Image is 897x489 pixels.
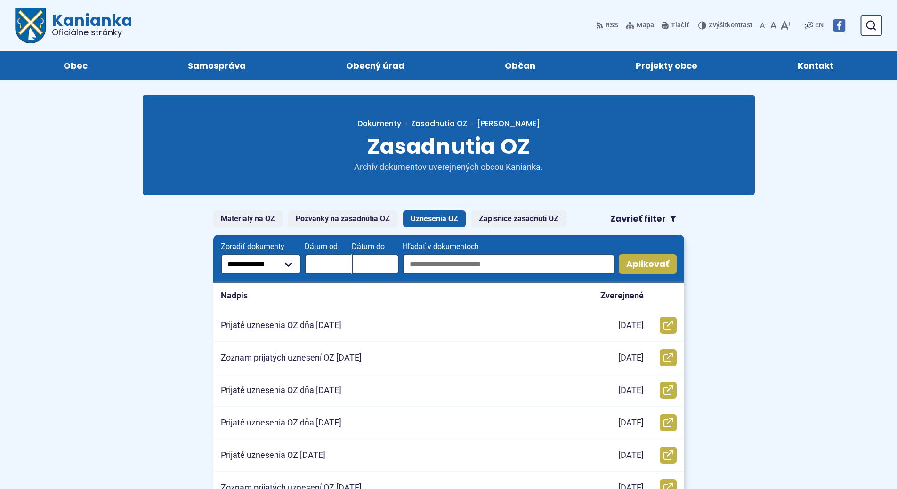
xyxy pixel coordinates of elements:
span: Samospráva [188,51,246,80]
p: Prijaté uznesenia OZ [DATE] [221,450,325,461]
span: Obecný úrad [346,51,404,80]
span: Oficiálne stránky [52,28,132,37]
input: Dátum od [305,254,352,274]
a: EN [813,20,825,31]
a: Občan [464,51,576,80]
button: Tlačiť [660,16,691,35]
a: Obecný úrad [305,51,445,80]
a: Obec [23,51,128,80]
a: Kontakt [757,51,874,80]
span: Občan [505,51,535,80]
button: Zmenšiť veľkosť písma [758,16,768,35]
a: RSS [596,16,620,35]
span: Dokumenty [357,118,401,129]
a: Projekty obce [595,51,738,80]
span: Tlačiť [671,22,689,30]
p: [DATE] [618,353,644,363]
span: Zvýšiť [709,21,727,29]
span: RSS [606,20,618,31]
a: [PERSON_NAME] [467,118,540,129]
span: [PERSON_NAME] [477,118,540,129]
span: Mapa [637,20,654,31]
span: Kanianka [46,12,132,37]
p: Archív dokumentov uverejnených obcou Kanianka. [336,162,562,173]
button: Aplikovať [619,254,677,274]
p: Zverejnené [600,290,644,301]
span: Hľadať v dokumentoch [403,242,614,251]
span: EN [815,20,824,31]
span: Obec [64,51,88,80]
a: Materiály na OZ [213,210,283,227]
img: Prejsť na domovskú stránku [15,8,46,43]
p: [DATE] [618,450,644,461]
p: Zoznam prijatých uznesení OZ [DATE] [221,353,362,363]
a: Zasadnutia OZ [411,118,467,129]
button: Zväčšiť veľkosť písma [778,16,793,35]
p: Nadpis [221,290,248,301]
p: [DATE] [618,417,644,428]
span: Zasadnutia OZ [367,131,530,161]
select: Zoradiť dokumenty [221,254,301,274]
span: Dátum od [305,242,352,251]
img: Prejsť na Facebook stránku [833,19,845,32]
a: Logo Kanianka, prejsť na domovskú stránku. [15,8,132,43]
input: Hľadať v dokumentoch [403,254,614,274]
p: Prijaté uznesenia OZ dňa [DATE] [221,320,341,331]
button: Zavrieť filter [603,210,684,227]
a: Pozvánky na zasadnutia OZ [288,210,397,227]
input: Dátum do [352,254,399,274]
a: Dokumenty [357,118,411,129]
span: kontrast [709,22,752,30]
span: Kontakt [798,51,833,80]
p: [DATE] [618,320,644,331]
p: Prijaté uznesenia OZ dňa [DATE] [221,385,341,396]
button: Zvýšiťkontrast [698,16,754,35]
span: Dátum do [352,242,399,251]
a: Zápisnice zasadnutí OZ [471,210,566,227]
a: Uznesenia OZ [403,210,466,227]
button: Nastaviť pôvodnú veľkosť písma [768,16,778,35]
a: Samospráva [147,51,286,80]
span: Zavrieť filter [610,214,666,224]
span: Projekty obce [636,51,697,80]
span: Zoradiť dokumenty [221,242,301,251]
p: Prijaté uznesenia OZ dňa [DATE] [221,417,341,428]
p: [DATE] [618,385,644,396]
a: Mapa [624,16,656,35]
